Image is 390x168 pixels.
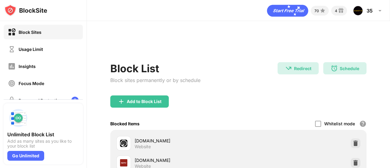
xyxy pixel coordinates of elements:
[7,151,44,161] div: Go Unlimited
[353,6,363,16] img: ACg8ocLqwoeZh9Q-uQKZZnBRdzALF4uULkAIEziIoRyQG9BCKFMCXAPD=s96-c
[135,144,151,149] div: Website
[319,7,326,14] img: points-small.svg
[8,28,16,36] img: block-on.svg
[19,47,43,52] div: Usage Limit
[110,38,367,55] iframe: Banner
[4,4,47,16] img: logo-blocksite.svg
[71,97,79,104] img: lock-menu.svg
[19,30,41,35] div: Block Sites
[19,64,36,69] div: Insights
[120,140,127,147] img: favicons
[324,121,355,126] div: Whitelist mode
[127,99,161,104] div: Add to Block List
[7,139,79,148] div: Add as many sites as you like to your block list
[314,9,319,13] div: 70
[337,7,345,14] img: reward-small.svg
[135,157,239,163] div: [DOMAIN_NAME]
[340,66,359,71] div: Schedule
[7,107,29,129] img: push-block-list.svg
[19,98,62,103] div: Password Protection
[8,97,16,104] img: password-protection-off.svg
[110,62,200,75] div: Block List
[120,159,127,166] img: favicons
[267,5,308,17] div: animation
[8,45,16,53] img: time-usage-off.svg
[110,77,200,83] div: Block sites permanently or by schedule
[7,131,79,138] div: Unlimited Block List
[294,66,311,71] div: Redirect
[19,81,44,86] div: Focus Mode
[367,8,373,14] div: 35
[110,121,140,126] div: Blocked Items
[135,138,239,144] div: [DOMAIN_NAME]
[8,63,16,70] img: insights-off.svg
[8,80,16,87] img: focus-off.svg
[335,9,337,13] div: 4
